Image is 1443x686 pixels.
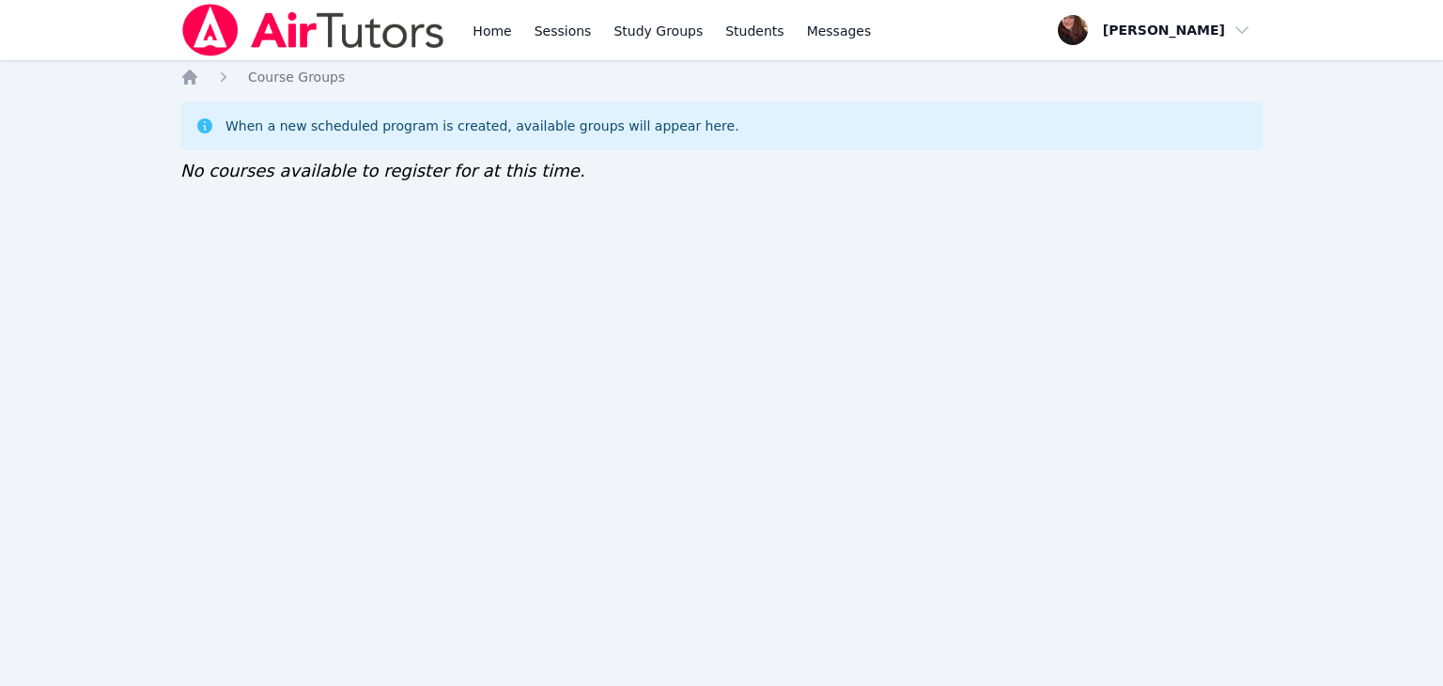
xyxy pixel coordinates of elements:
[248,68,345,86] a: Course Groups
[225,117,739,135] div: When a new scheduled program is created, available groups will appear here.
[807,22,872,40] span: Messages
[180,161,585,180] span: No courses available to register for at this time.
[180,68,1263,86] nav: Breadcrumb
[248,70,345,85] span: Course Groups
[180,4,446,56] img: Air Tutors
